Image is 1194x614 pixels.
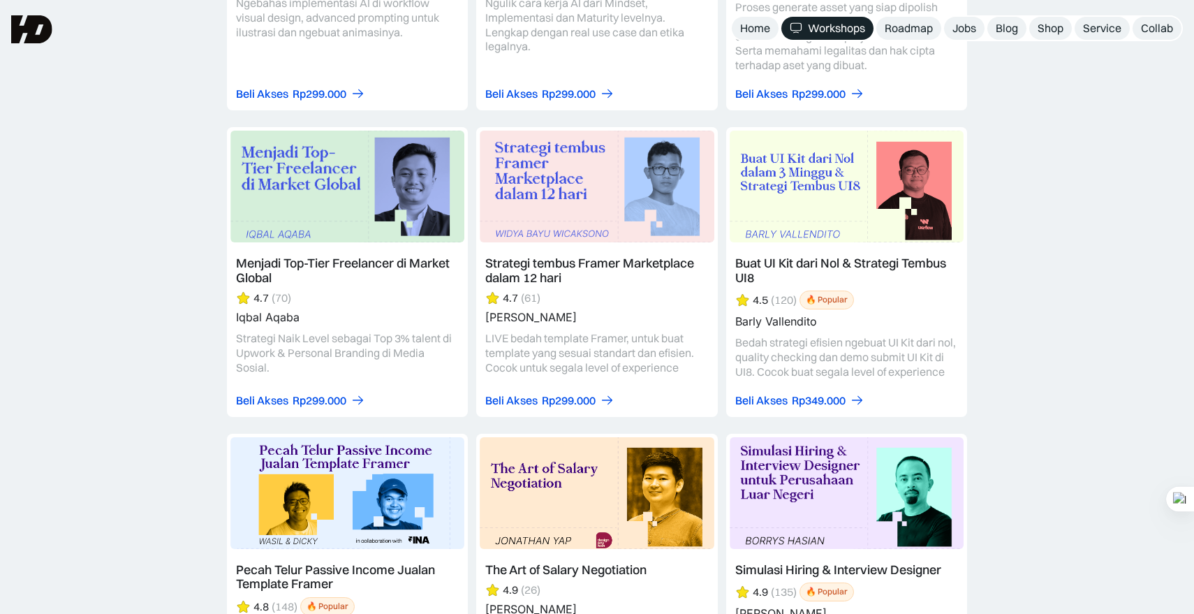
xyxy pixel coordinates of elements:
div: Rp299.000 [542,393,596,408]
div: Service [1083,21,1121,36]
a: Beli AksesRp299.000 [485,393,614,408]
div: Rp299.000 [792,87,846,101]
div: Collab [1141,21,1173,36]
a: Roadmap [876,17,941,40]
div: Workshops [808,21,865,36]
div: Jobs [952,21,976,36]
div: Shop [1038,21,1063,36]
div: Beli Akses [485,87,538,101]
div: Rp299.000 [542,87,596,101]
a: Beli AksesRp299.000 [735,87,864,101]
a: Beli AksesRp299.000 [236,393,365,408]
a: Home [732,17,779,40]
div: Rp299.000 [293,87,346,101]
a: Beli AksesRp299.000 [236,87,365,101]
a: Service [1075,17,1130,40]
a: Blog [987,17,1026,40]
div: Rp299.000 [293,393,346,408]
div: Roadmap [885,21,933,36]
a: Collab [1133,17,1181,40]
a: Shop [1029,17,1072,40]
div: Beli Akses [735,87,788,101]
div: Beli Akses [236,87,288,101]
a: Beli AksesRp299.000 [485,87,614,101]
a: Beli AksesRp349.000 [735,393,864,408]
div: Blog [996,21,1018,36]
a: Jobs [944,17,985,40]
a: Workshops [781,17,874,40]
div: Rp349.000 [792,393,846,408]
div: Beli Akses [485,393,538,408]
div: Home [740,21,770,36]
div: Beli Akses [236,393,288,408]
div: Beli Akses [735,393,788,408]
